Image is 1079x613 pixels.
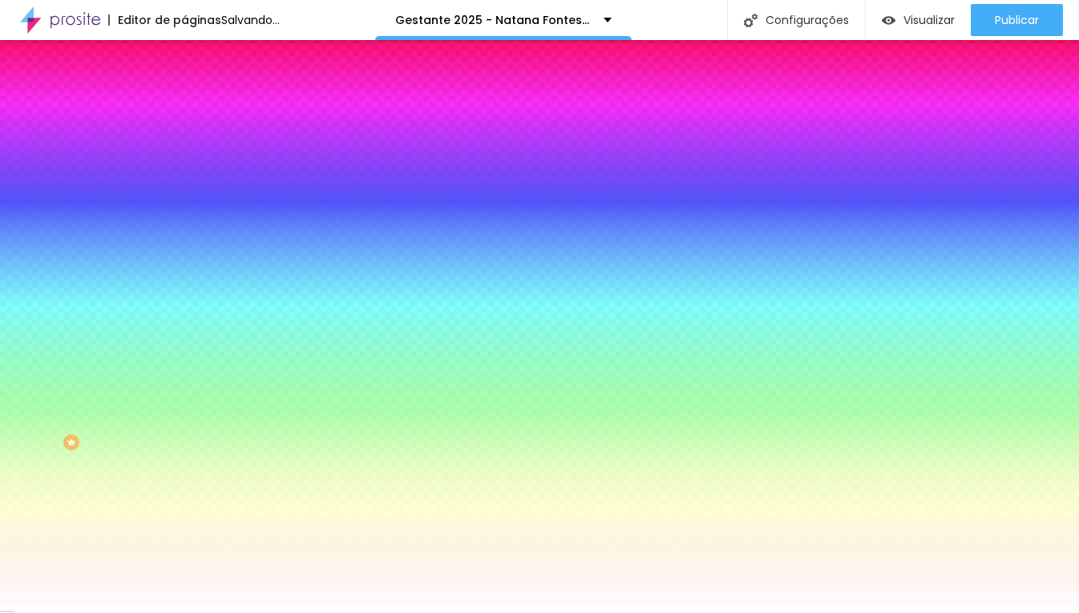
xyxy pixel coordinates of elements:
div: Salvando... [221,14,280,26]
img: Icone [744,14,758,27]
img: view-1.svg [882,14,895,27]
button: Visualizar [866,4,971,36]
span: Publicar [995,14,1039,26]
button: Publicar [971,4,1063,36]
p: Gestante 2025 - Natana Fontes Fotógrafa [395,14,592,26]
div: Editor de páginas [108,14,221,26]
span: Visualizar [903,14,955,26]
